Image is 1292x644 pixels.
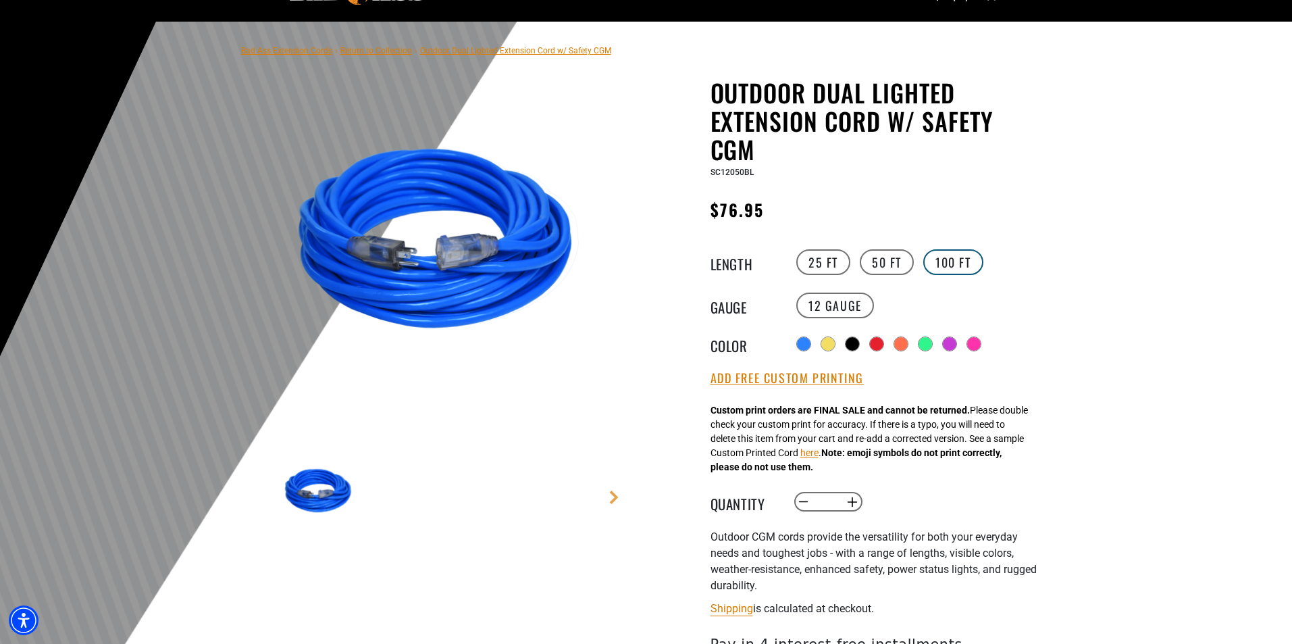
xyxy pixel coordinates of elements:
[415,46,417,55] span: ›
[710,493,778,511] label: Quantity
[281,453,359,531] img: Blue
[241,46,332,55] a: Bad Ass Extension Cords
[710,335,778,353] legend: Color
[607,491,621,504] a: Next
[420,46,611,55] span: Outdoor Dual Lighted Extension Cord w/ Safety CGM
[710,371,864,386] button: Add Free Custom Printing
[800,446,819,460] button: here
[710,168,754,177] span: SC12050BL
[710,297,778,314] legend: Gauge
[796,293,874,318] label: 12 Gauge
[710,403,1028,474] div: Please double check your custom print for accuracy. If there is a typo, you will need to delete t...
[710,253,778,271] legend: Length
[281,81,606,407] img: Blue
[241,42,611,58] nav: breadcrumbs
[796,249,850,275] label: 25 FT
[923,249,983,275] label: 100 FT
[710,530,1037,592] span: Outdoor CGM cords provide the versatility for both your everyday needs and toughest jobs - with a...
[710,599,1041,618] div: is calculated at checkout.
[710,405,970,416] strong: Custom print orders are FINAL SALE and cannot be returned.
[860,249,914,275] label: 50 FT
[340,46,412,55] a: Return to Collection
[335,46,338,55] span: ›
[710,197,764,222] span: $76.95
[710,78,1041,164] h1: Outdoor Dual Lighted Extension Cord w/ Safety CGM
[710,447,1002,472] strong: Note: emoji symbols do not print correctly, please do not use them.
[710,602,753,615] a: Shipping
[9,605,38,635] div: Accessibility Menu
